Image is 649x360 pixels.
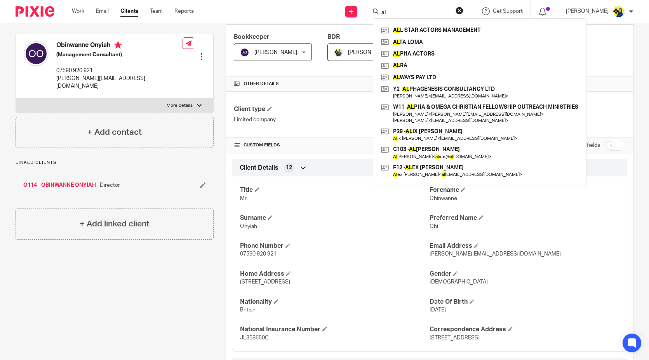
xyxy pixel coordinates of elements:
[240,298,430,306] h4: Nationality
[240,335,269,341] span: JL358650C
[612,5,625,18] img: Bobo-Starbridge%201.jpg
[240,251,277,257] span: 07590 920 921
[100,181,120,189] span: Director
[234,105,430,113] h4: Client type
[493,9,523,14] span: Get Support
[240,307,256,313] span: British
[240,279,290,285] span: [STREET_ADDRESS]
[80,218,150,230] h4: + Add linked client
[240,270,430,278] h4: Home Address
[430,325,619,334] h4: Correspondence Address
[430,224,438,229] span: Obi
[23,181,96,189] a: O114 - OBINWANNE ONYIAH
[430,186,619,194] h4: Forename
[240,214,430,222] h4: Surname
[16,6,54,17] img: Pixie
[87,126,142,138] h4: + Add contact
[234,34,270,40] span: Bookkeeper
[381,9,451,16] input: Search
[72,7,84,15] a: Work
[56,41,183,51] h4: Obinwanne Onyiah
[244,81,279,87] span: Other details
[430,251,561,257] span: [PERSON_NAME][EMAIL_ADDRESS][DOMAIN_NAME]
[348,50,391,55] span: [PERSON_NAME]
[430,307,446,313] span: [DATE]
[240,164,278,172] span: Client Details
[430,214,619,222] h4: Preferred Name
[430,242,619,250] h4: Email Address
[150,7,163,15] a: Team
[430,335,480,341] span: [STREET_ADDRESS]
[254,50,297,55] span: [PERSON_NAME]
[240,186,430,194] h4: Title
[240,224,257,229] span: Onyiah
[430,270,619,278] h4: Gender
[327,34,340,40] span: BDR
[240,242,430,250] h4: Phone Number
[430,298,619,306] h4: Date Of Birth
[430,196,457,201] span: Obinwanne
[56,75,183,90] p: [PERSON_NAME][EMAIL_ADDRESS][DOMAIN_NAME]
[286,164,292,172] span: 12
[334,48,343,57] img: Dennis-Starbridge.jpg
[96,7,109,15] a: Email
[16,160,214,166] p: Linked clients
[114,41,122,49] i: Primary
[56,67,183,75] p: 07590 920 921
[240,196,247,201] span: Mr
[24,41,49,66] img: svg%3E
[56,51,183,59] h5: (Management Consultant)
[234,116,430,123] p: Limited company
[240,48,249,57] img: svg%3E
[240,325,430,334] h4: National Insurance Number
[174,7,194,15] a: Reports
[456,7,463,14] button: Clear
[566,7,609,15] p: [PERSON_NAME]
[120,7,138,15] a: Clients
[430,279,488,285] span: [DEMOGRAPHIC_DATA]
[234,142,430,148] h4: CUSTOM FIELDS
[167,103,193,109] p: More details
